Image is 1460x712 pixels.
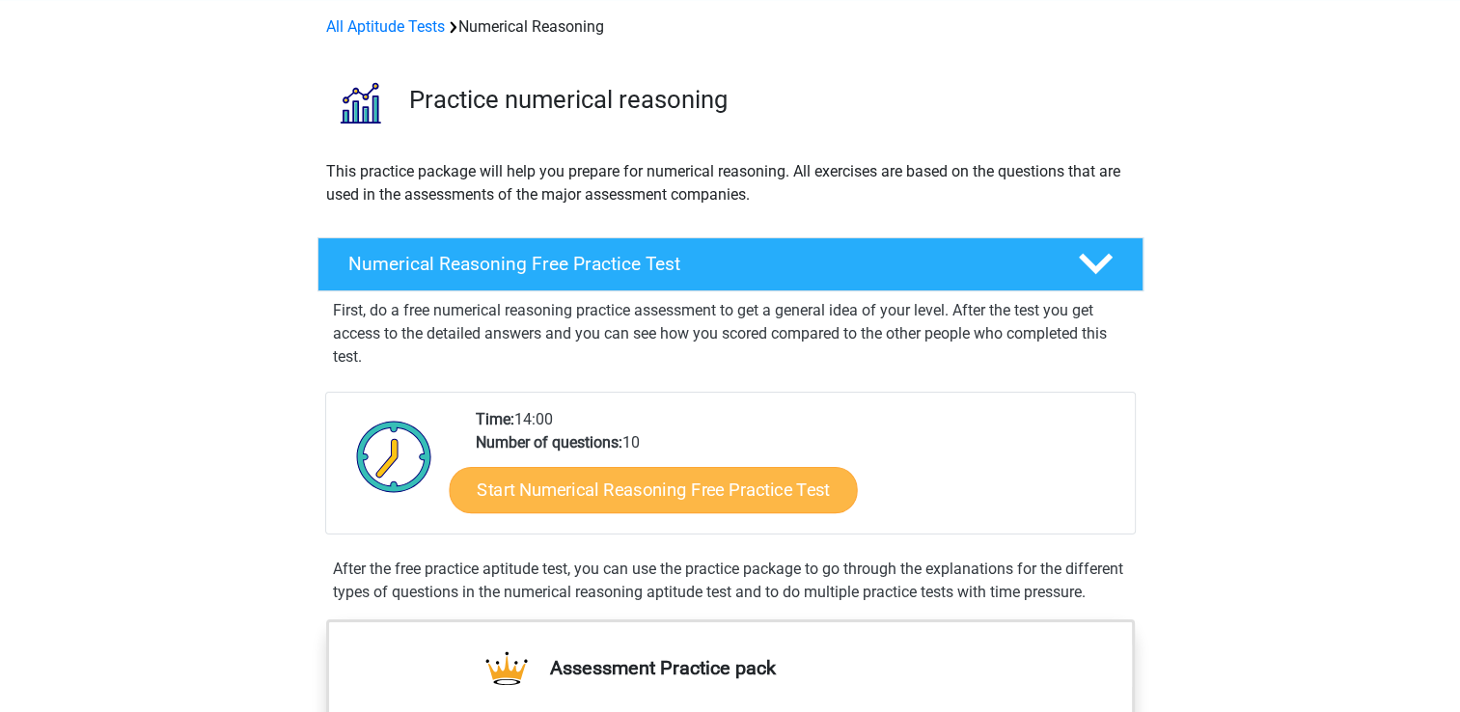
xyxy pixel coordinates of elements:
[476,410,514,428] b: Time:
[326,160,1135,206] p: This practice package will help you prepare for numerical reasoning. All exercises are based on t...
[345,408,443,505] img: Clock
[461,408,1134,534] div: 14:00 10
[476,433,622,452] b: Number of questions:
[449,466,857,512] a: Start Numerical Reasoning Free Practice Test
[326,17,445,36] a: All Aptitude Tests
[333,299,1128,369] p: First, do a free numerical reasoning practice assessment to get a general idea of your level. Aft...
[409,85,1128,115] h3: Practice numerical reasoning
[318,15,1143,39] div: Numerical Reasoning
[310,237,1151,291] a: Numerical Reasoning Free Practice Test
[318,62,400,144] img: numerical reasoning
[325,558,1136,604] div: After the free practice aptitude test, you can use the practice package to go through the explana...
[348,253,1047,275] h4: Numerical Reasoning Free Practice Test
